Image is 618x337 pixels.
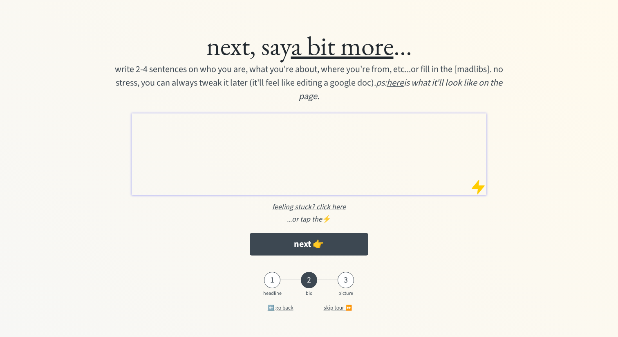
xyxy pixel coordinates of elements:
u: feeling stuck? click here [272,202,346,212]
em: ps: is what it'll look like on the page. [299,76,504,103]
div: write 2-4 sentences on who you are, what you're about, where you're from, etc...or fill in the [m... [108,63,510,103]
div: 3 [338,275,354,285]
em: ...or tap the [287,214,322,224]
div: 2 [301,275,317,285]
button: skip tour ⏩ [311,300,364,316]
div: headline [262,291,282,296]
div: bio [299,291,319,296]
div: picture [336,291,356,296]
div: next, say ... [76,29,542,62]
u: here [387,76,404,89]
div: ⚡️ [76,214,542,225]
button: ⬅️ go back [254,300,307,316]
div: 1 [264,275,280,285]
button: next 👉 [250,233,368,256]
u: a bit more [291,28,394,63]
